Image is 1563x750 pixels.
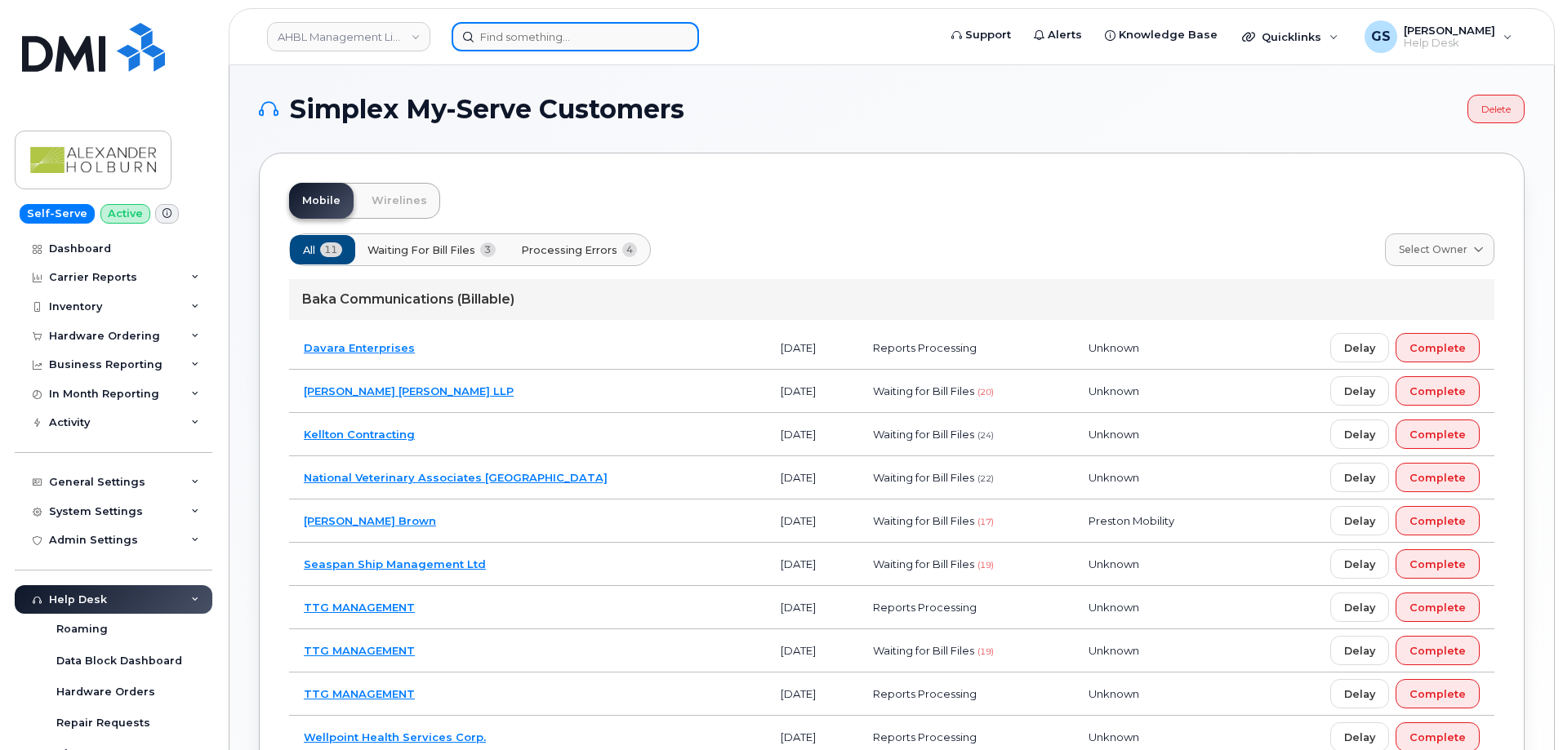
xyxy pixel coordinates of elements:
[304,730,486,743] a: Wellpoint Health Services Corp.
[1396,549,1480,579] button: Complete
[1396,636,1480,665] button: Complete
[304,514,436,527] a: [PERSON_NAME] Brown
[873,644,974,657] span: Waiting for Bill Files
[1344,643,1375,659] span: Delay
[1409,643,1466,659] span: Complete
[1089,644,1139,657] span: Unknown
[1089,601,1139,614] span: Unknown
[1330,549,1389,579] button: Delay
[622,242,638,257] span: 4
[304,644,415,657] a: TTG MANAGEMENT
[1409,340,1466,356] span: Complete
[766,629,858,672] td: [DATE]
[290,97,684,122] span: Simplex My-Serve Customers
[1396,463,1480,492] button: Complete
[873,557,974,570] span: Waiting for Bill Files
[1399,242,1467,257] span: Select Owner
[1344,513,1375,529] span: Delay
[1396,333,1480,362] button: Complete
[1089,471,1139,484] span: Unknown
[1409,470,1466,486] span: Complete
[873,687,977,700] span: Reports Processing
[1330,376,1389,406] button: Delay
[1409,384,1466,399] span: Complete
[1344,686,1375,702] span: Delay
[1467,95,1525,123] a: Delete
[1409,600,1466,615] span: Complete
[304,687,415,700] a: TTG MANAGEMENT
[873,428,974,441] span: Waiting for Bill Files
[1396,376,1480,406] button: Complete
[1409,427,1466,442] span: Complete
[873,601,977,614] span: Reports Processing
[480,242,496,257] span: 3
[873,471,974,484] span: Waiting for Bill Files
[304,557,486,570] a: Seaspan Ship Management Ltd
[1396,419,1480,449] button: Complete
[766,326,858,370] td: [DATE]
[304,428,415,441] a: Kellton Contracting
[766,413,858,456] td: [DATE]
[304,471,608,484] a: National Veterinary Associates [GEOGRAPHIC_DATA]
[1089,428,1139,441] span: Unknown
[766,456,858,499] td: [DATE]
[1409,513,1466,529] span: Complete
[1089,730,1139,743] span: Unknown
[1409,730,1466,745] span: Complete
[521,242,617,258] span: Processing Errors
[977,473,994,484] span: (22)
[977,430,994,441] span: (24)
[1385,233,1494,266] a: Select Owner
[1330,506,1389,535] button: Delay
[304,601,415,614] a: TTG MANAGEMENT
[358,183,440,219] a: Wirelines
[1344,730,1375,745] span: Delay
[1344,384,1375,399] span: Delay
[766,672,858,716] td: [DATE]
[1330,419,1389,449] button: Delay
[1330,333,1389,362] button: Delay
[304,384,514,397] a: [PERSON_NAME] [PERSON_NAME] LLP
[1396,506,1480,535] button: Complete
[873,514,974,527] span: Waiting for Bill Files
[367,242,475,258] span: Waiting for Bill Files
[1330,463,1389,492] button: Delay
[766,543,858,586] td: [DATE]
[1344,557,1375,572] span: Delay
[1396,679,1480,708] button: Complete
[873,730,977,743] span: Reports Processing
[766,499,858,543] td: [DATE]
[1330,636,1389,665] button: Delay
[1409,686,1466,702] span: Complete
[1344,600,1375,615] span: Delay
[1344,427,1375,442] span: Delay
[1089,514,1174,527] span: Preston Mobility
[1089,687,1139,700] span: Unknown
[977,646,994,657] span: (19)
[1089,557,1139,570] span: Unknown
[1344,340,1375,356] span: Delay
[977,387,994,397] span: (20)
[1089,384,1139,397] span: Unknown
[977,517,994,527] span: (17)
[1330,592,1389,622] button: Delay
[766,586,858,629] td: [DATE]
[1330,679,1389,708] button: Delay
[977,560,994,570] span: (19)
[873,341,977,354] span: Reports Processing
[1409,557,1466,572] span: Complete
[873,384,974,397] span: Waiting for Bill Files
[304,341,415,354] a: Davara Enterprises
[1396,592,1480,622] button: Complete
[289,279,1494,320] div: Baka Communications (Billable)
[289,183,354,219] a: Mobile
[1089,341,1139,354] span: Unknown
[1344,470,1375,486] span: Delay
[766,370,858,413] td: [DATE]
